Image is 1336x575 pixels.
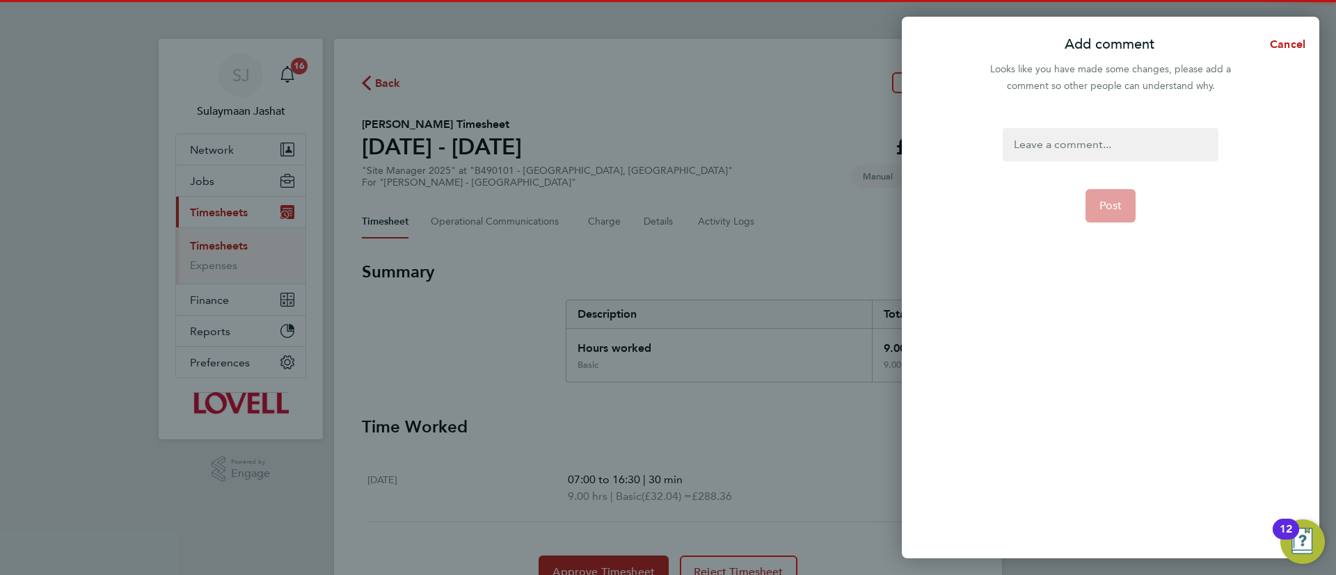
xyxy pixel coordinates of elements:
[1266,38,1305,51] span: Cancel
[1280,519,1325,564] button: Open Resource Center, 12 new notifications
[983,61,1239,95] div: Looks like you have made some changes, please add a comment so other people can understand why.
[1248,31,1319,58] button: Cancel
[1065,35,1154,54] p: Add comment
[1280,529,1292,547] div: 12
